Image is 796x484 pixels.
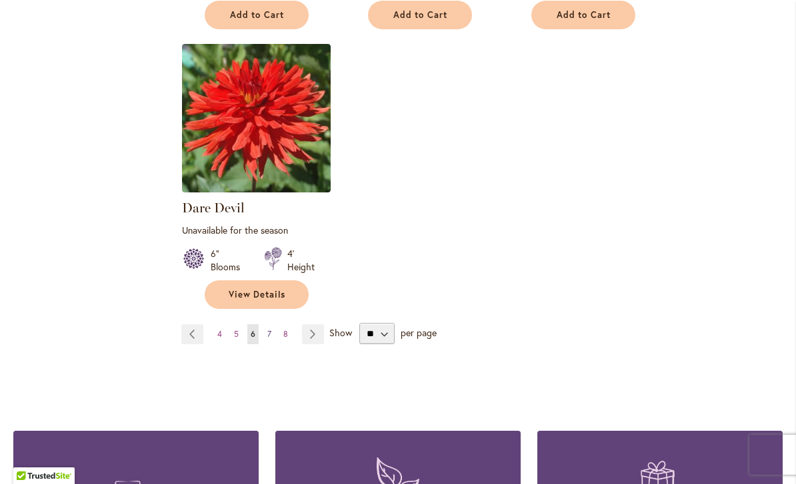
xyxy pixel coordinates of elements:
a: View Details [205,280,309,309]
div: 6" Blooms [211,247,248,274]
span: 6 [251,329,255,339]
button: Add to Cart [205,1,309,29]
span: 4 [217,329,222,339]
img: Dare Devil [182,44,331,192]
span: Show [329,326,352,339]
a: 4 [214,324,225,344]
span: 5 [234,329,239,339]
a: Dare Devil [182,182,331,195]
div: 4' Height [287,247,315,274]
p: Unavailable for the season [182,224,331,236]
span: Add to Cart [557,9,611,21]
span: Add to Cart [230,9,285,21]
a: 8 [280,324,291,344]
a: Dare Devil [182,200,245,216]
span: per page [401,326,437,339]
span: 8 [283,329,288,339]
button: Add to Cart [531,1,635,29]
a: 7 [264,324,275,344]
span: 7 [267,329,271,339]
a: 5 [231,324,242,344]
span: View Details [229,289,286,300]
iframe: Launch Accessibility Center [10,437,47,474]
span: Add to Cart [393,9,448,21]
button: Add to Cart [368,1,472,29]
